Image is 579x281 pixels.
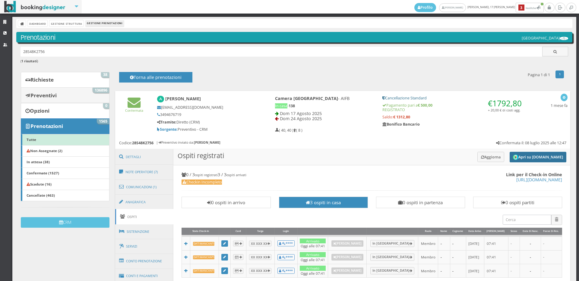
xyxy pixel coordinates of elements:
span: 0 [103,103,109,109]
a: Servizi [115,239,174,254]
b: Confermate (1527) [27,170,59,175]
td: [DATE] [466,264,484,277]
a: Dettagli [115,149,174,165]
img: BookingDesigner.com [4,1,65,13]
b: Non Assegnate (2) [27,148,62,153]
div: Card [231,228,246,235]
a: Non Assegnate (2) [21,145,109,157]
td: Oggi alle 07:41 [297,264,328,277]
a: Gestione Struttura [49,20,83,27]
div: Cognome [450,228,466,235]
b: Tutte [27,137,36,142]
span: 1565 [97,119,109,124]
span: € [488,98,522,109]
a: Anagrafica [115,194,174,210]
div: Paese di Res. [541,228,562,235]
b: Bonifico Bancario [382,122,420,127]
b: Dati mancanti [193,242,215,246]
small: ospiti registrati [195,173,218,177]
b: 1 risultati [21,59,37,63]
a: Profilo [414,3,436,12]
b: Richieste [30,76,54,83]
input: Cerca [503,215,551,225]
h4: - AIFB [275,96,374,101]
a: Opzioni 0 [21,103,109,119]
a: Cancellate (463) [21,190,109,201]
h3: 0 ospiti in partenza [379,200,462,205]
li: Gestione Prenotazioni [86,20,124,27]
a: Confermate (1527) [21,167,109,179]
b: Scadute (16) [27,182,52,186]
b: Tramite: [157,120,176,125]
b: Link per il Check-in Online [506,172,562,177]
a: [PERSON_NAME] [439,3,466,12]
b: [PERSON_NAME] [194,140,220,145]
input: Ricerca cliente - (inserisci il codice, il nome, il cognome, il numero di telefono o la mail) [21,47,543,57]
b: Preventivi [30,92,57,99]
a: Dashboard [28,20,47,27]
td: - [450,264,466,277]
button: XX XXX XX [249,241,271,246]
b: Prenotazioni [30,123,63,130]
b: Dati mancanti [193,255,215,259]
h5: - [275,104,374,108]
b: Opzioni [30,107,49,114]
h5: 3494676719 [157,112,255,117]
h3: Ospiti registrati [173,149,570,165]
h5: Cancellazione Standard [382,96,524,100]
span: 38 [101,72,109,78]
div: Targa [246,228,274,235]
h5: [GEOGRAPHIC_DATA] [522,36,568,40]
td: - [508,250,520,264]
h5: Confermata il: 08 luglio 2025 alle 12:47 [496,141,566,145]
button: XX XXX XX [249,254,271,260]
div: Sesso [508,228,520,235]
td: - [520,236,541,250]
span: 1792,80 [492,98,522,109]
a: Note Operatore (7) [115,164,174,180]
td: Oggi alle 07:41 [297,236,328,250]
b: Dati mancanti [193,269,215,273]
a: Scadute (16) [21,179,109,190]
div: Nome [438,228,450,235]
td: - [520,250,541,264]
h5: ( 40, 40 ) ( 8 ) [275,128,302,133]
b: In attesa (38) [27,159,50,164]
a: [PERSON_NAME] [331,267,364,274]
h5: [EMAIL_ADDRESS][DOMAIN_NAME] [157,105,255,110]
td: 07:41 [484,264,508,277]
span: [PERSON_NAME], 17 [PERSON_NAME] [414,3,544,12]
td: - [508,236,520,250]
b: 138 [289,103,295,108]
a: Prenotazioni 1565 [21,118,109,134]
b: 28S48K2756 [132,140,153,145]
span: Dom 24 Agosto 2025 [280,116,322,121]
h6: | Preventivo inviato da: [156,141,220,145]
a: Conto Prenotazione [115,253,174,269]
h5: Diretto (CRM) [157,120,255,124]
h5: Preventivo - CRM [157,127,255,132]
h3: 0 ospiti partiti [476,200,559,205]
td: - [438,250,450,264]
button: CRM [21,217,109,228]
a: Confermata [125,103,143,113]
td: - [541,250,562,264]
img: ea773b7e7d3611ed9c9d0608f5526cb6.png [560,37,568,40]
a: Tutte [21,134,109,145]
div: Data Arrivo [466,228,484,235]
div: Stato Check-In [190,228,219,235]
b: 3 [518,5,524,11]
a: Sistemazione [115,224,174,239]
h6: ( ) [21,59,568,63]
button: XX XXX XX [249,268,271,274]
a: Comunicazioni (1) [115,179,174,195]
td: 07:41 [484,250,508,264]
td: - [450,250,466,264]
a: [PERSON_NAME] [331,254,364,261]
span: In casa [275,103,287,108]
td: - [541,236,562,250]
button: Torna alle prenotazioni [119,72,192,83]
td: - [438,236,450,250]
td: [DATE] [466,250,484,264]
h5: 1 mese fa [551,103,568,108]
